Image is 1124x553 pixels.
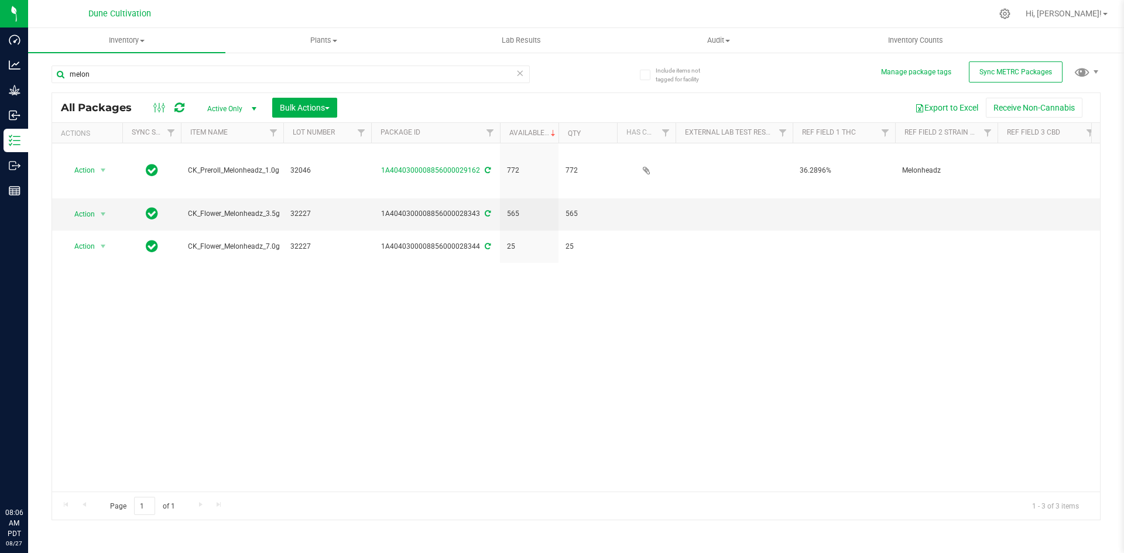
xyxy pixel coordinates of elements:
span: Lab Results [486,35,557,46]
span: 772 [507,165,551,176]
button: Bulk Actions [272,98,337,118]
button: Receive Non-Cannabis [986,98,1082,118]
button: Export to Excel [907,98,986,118]
a: Filter [352,123,371,143]
span: Action [64,162,95,178]
span: Bulk Actions [280,103,330,112]
span: In Sync [146,205,158,222]
a: Item Name [190,128,228,136]
span: Include items not tagged for facility [656,66,714,84]
div: 1A4040300008856000028344 [369,241,502,252]
span: 32046 [290,165,364,176]
a: Filter [978,123,998,143]
span: Melonheadz [902,165,991,176]
span: Action [64,206,95,222]
inline-svg: Reports [9,185,20,197]
inline-svg: Analytics [9,59,20,71]
a: Package ID [381,128,420,136]
span: 25 [507,241,551,252]
iframe: Resource center unread badge [35,458,49,472]
p: 08/27 [5,539,23,548]
a: Filter [773,123,793,143]
span: CK_Flower_Melonheadz_3.5g [188,208,280,219]
input: 1 [134,497,155,515]
a: Filter [876,123,895,143]
span: Sync from Compliance System [483,166,491,174]
span: Plants [226,35,422,46]
p: 08:06 AM PDT [5,507,23,539]
span: Clear [516,66,524,81]
span: 1 - 3 of 3 items [1023,497,1088,514]
span: In Sync [146,162,158,178]
span: select [96,206,111,222]
span: Action [64,238,95,255]
th: Has COA [617,123,676,143]
div: Actions [61,129,118,138]
span: All Packages [61,101,143,114]
div: 1A4040300008856000028343 [369,208,502,219]
inline-svg: Inventory [9,135,20,146]
inline-svg: Grow [9,84,20,96]
a: Audit [620,28,817,53]
button: Sync METRC Packages [969,61,1063,83]
span: 32227 [290,241,364,252]
a: Filter [1081,123,1100,143]
span: 565 [507,208,551,219]
input: Search Package ID, Item Name, SKU, Lot or Part Number... [52,66,530,83]
a: Inventory [28,28,225,53]
button: Manage package tags [881,67,951,77]
a: Ref Field 2 Strain Name [904,128,990,136]
inline-svg: Outbound [9,160,20,171]
span: Inventory [28,35,225,46]
iframe: Resource center [12,459,47,494]
inline-svg: Inbound [9,109,20,121]
a: Ref Field 1 THC [802,128,856,136]
span: 36.2896% [800,165,888,176]
a: External Lab Test Result [685,128,777,136]
a: Sync Status [132,128,177,136]
a: Available [509,129,558,137]
a: Filter [162,123,181,143]
inline-svg: Dashboard [9,34,20,46]
a: Filter [264,123,283,143]
span: In Sync [146,238,158,255]
a: Lot Number [293,128,335,136]
a: Filter [481,123,500,143]
span: Sync from Compliance System [483,209,491,218]
span: Audit [621,35,817,46]
span: 772 [566,165,610,176]
span: select [96,238,111,255]
span: Dune Cultivation [88,9,151,19]
a: Lab Results [423,28,620,53]
span: select [96,162,111,178]
span: CK_Flower_Melonheadz_7.0g [188,241,280,252]
a: Ref Field 3 CBD [1007,128,1060,136]
a: 1A4040300008856000029162 [381,166,480,174]
span: Hi, [PERSON_NAME]! [1026,9,1102,18]
div: Manage settings [998,8,1012,19]
span: 25 [566,241,610,252]
a: Filter [656,123,676,143]
a: Inventory Counts [817,28,1015,53]
span: 32227 [290,208,364,219]
span: Sync from Compliance System [483,242,491,250]
a: Plants [225,28,423,53]
span: CK_Preroll_Melonheadz_1.0g [188,165,279,176]
span: 565 [566,208,610,219]
a: Qty [568,129,581,138]
span: Inventory Counts [872,35,959,46]
span: Page of 1 [100,497,184,515]
span: Sync METRC Packages [979,68,1052,76]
